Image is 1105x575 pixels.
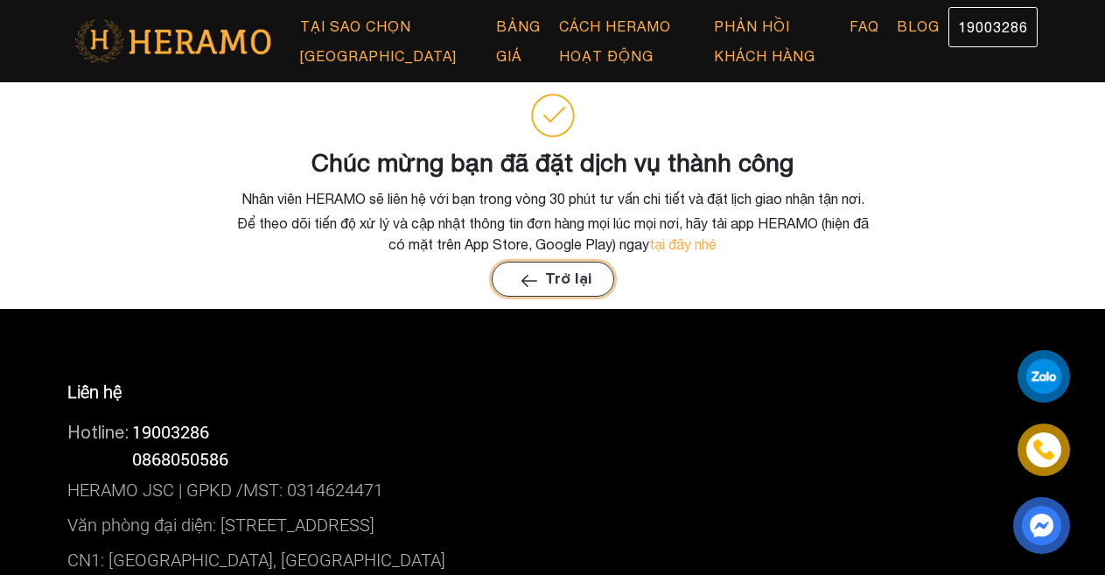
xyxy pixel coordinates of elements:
[705,7,841,75] a: Phản hồi khách hàng
[291,7,488,75] a: Tại sao chọn [GEOGRAPHIC_DATA]
[1020,426,1067,473] a: phone-icon
[229,213,877,255] p: Để theo dõi tiến độ xử lý và cập nhật thông tin đơn hàng mọi lúc mọi nơi, hãy tải app HERAMO (hiệ...
[888,7,948,46] a: Blog
[841,7,888,46] a: FAQ
[229,148,877,178] h3: Chúc mừng bạn đã đặt dịch vụ thành công
[67,422,129,442] span: Hotline:
[132,447,228,470] span: 0868050586
[67,508,1039,543] p: Văn phòng đại diện: [STREET_ADDRESS]
[132,420,209,443] a: 19003286
[492,262,614,297] button: Trở lạiarrow-next
[550,7,705,75] a: Cách Heramo hoạt động
[68,18,277,64] img: logo-with-text.png
[487,7,549,75] a: Bảng giá
[521,274,537,287] img: arrow-next
[948,7,1038,47] a: 19003286
[1034,440,1054,459] img: phone-icon
[229,188,877,209] p: Nhân viên HERAMO sẽ liên hệ với bạn trong vòng 30 phút tư vấn chi tiết và đặt lịch giao nhận tận ...
[649,236,717,252] a: tại đây nhé
[67,473,1039,508] p: HERAMO JSC | GPKD /MST: 0314624471
[67,379,1039,405] p: Liên hệ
